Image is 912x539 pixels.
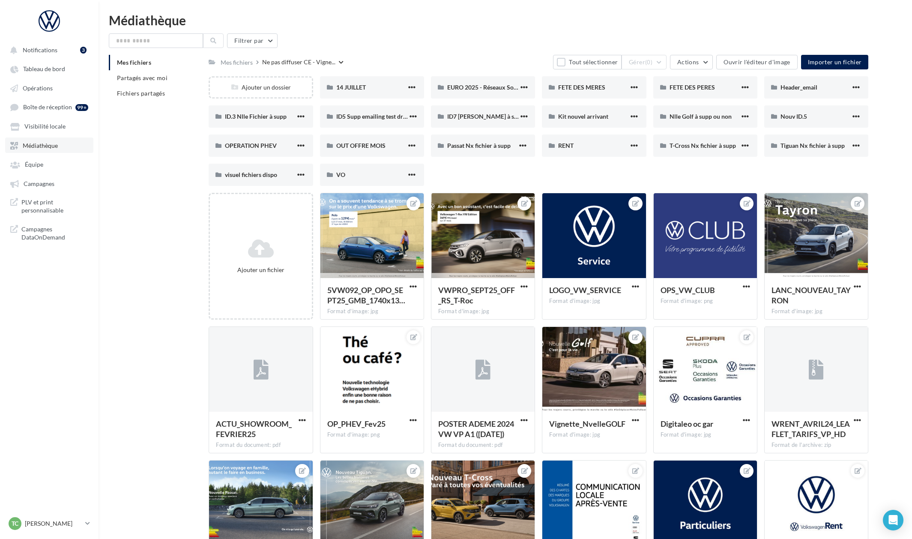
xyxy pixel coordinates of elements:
span: VO [336,171,345,178]
div: Format d'image: jpg [438,308,528,315]
div: Format du document: pdf [438,441,528,449]
div: Format d'image: jpg [661,431,750,439]
span: Nlle Golf à supp ou non [670,113,732,120]
span: Médiathèque [23,142,58,149]
span: OPERATION PHEV [225,142,277,149]
div: Mes fichiers [221,58,253,67]
div: Format du document: pdf [216,441,305,449]
button: Tout sélectionner [553,55,622,69]
span: POSTER ADEME 2024 VW VP A1 (09-07-24) [438,419,514,439]
span: Tiguan Nx fichier à supp [780,142,845,149]
span: FETE DES PERES [670,84,715,91]
a: Campagnes DataOnDemand [5,222,93,245]
span: Partagés avec moi [117,74,167,81]
div: Format de l'archive: zip [771,441,861,449]
div: Format d'image: jpg [549,431,639,439]
span: LANC_NOUVEAU_TAYRON [771,285,851,305]
span: T-Cross Nx fichier à supp [670,142,736,149]
a: Tableau de bord [5,61,93,76]
span: visuel fichiers dispo [225,171,277,178]
a: Boîte de réception 99+ [5,99,93,115]
div: Ajouter un fichier [213,266,308,274]
div: 99+ [75,104,88,111]
span: TC [12,519,18,528]
span: OUT OFFRE MOIS [336,142,386,149]
div: Format d'image: jpg [549,297,639,305]
span: FETE DES MERES [558,84,605,91]
span: Nouv ID.5 [780,113,807,120]
span: Header_email [780,84,817,91]
span: Vignette_NvelleGOLF [549,419,625,428]
a: TC [PERSON_NAME] [7,515,92,532]
span: Mes fichiers [117,59,151,66]
span: OPS_VW_CLUB [661,285,715,295]
span: Équipe [25,161,43,168]
span: Importer un fichier [808,58,862,66]
span: Fichiers partagés [117,90,165,97]
span: VWPRO_SEPT25_OFF_RS_T-Roc [438,285,515,305]
a: PLV et print personnalisable [5,195,93,218]
a: Visibilité locale [5,118,93,134]
span: 5VW092_OP_OPO_SEPT25_GMB_1740x1300px_POLO_OffreClassique_E1 [327,285,405,305]
a: Équipe [5,156,93,172]
span: ID7 [PERSON_NAME] à supp [447,113,524,120]
span: WRENT_AVRIL24_LEAFLET_TARIFS_VP_HD [771,419,850,439]
span: Campagnes DataOnDemand [21,225,88,242]
span: Boîte de réception [23,104,72,111]
span: Notifications [23,46,57,54]
div: Open Intercom Messenger [883,510,903,530]
span: Actions [677,58,699,66]
span: PLV et print personnalisable [21,198,88,215]
span: ID.3 Nlle Fichier à supp [225,113,287,120]
div: Ajouter un dossier [210,83,311,92]
button: Gérer(0) [622,55,667,69]
span: RENT [558,142,574,149]
span: LOGO_VW_SERVICE [549,285,621,295]
div: Médiathèque [109,14,902,27]
span: Campagnes [24,180,54,187]
span: ID5 Supp emailing test drive [336,113,411,120]
p: [PERSON_NAME] [25,519,82,528]
a: Médiathèque [5,138,93,153]
button: Actions [670,55,713,69]
span: Passat Nx fichier à supp [447,142,511,149]
div: Format d'image: jpg [771,308,861,315]
span: Visibilité locale [24,123,66,130]
button: Importer un fichier [801,55,869,69]
div: 3 [80,47,87,54]
div: Format d'image: png [327,431,417,439]
a: Campagnes [5,176,93,191]
span: Digitaleo oc gar [661,419,713,428]
span: Tableau de bord [23,66,65,73]
div: Format d'image: jpg [327,308,417,315]
span: Kit nouvel arrivant [558,113,608,120]
span: Ne pas diffuser CE - Vigne... [262,58,335,66]
span: OP_PHEV_Fev25 [327,419,386,428]
button: Notifications 3 [5,42,90,57]
div: Format d'image: png [661,297,750,305]
span: EURO 2025 - Réseaux Sociaux [447,84,528,91]
span: (0) [645,59,652,66]
button: Filtrer par [227,33,278,48]
a: Opérations [5,80,93,96]
span: Opérations [23,84,53,92]
span: 14 JUILLET [336,84,366,91]
span: ACTU_SHOWROOM_FEVRIER25 [216,419,292,439]
button: Ouvrir l'éditeur d'image [716,55,797,69]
